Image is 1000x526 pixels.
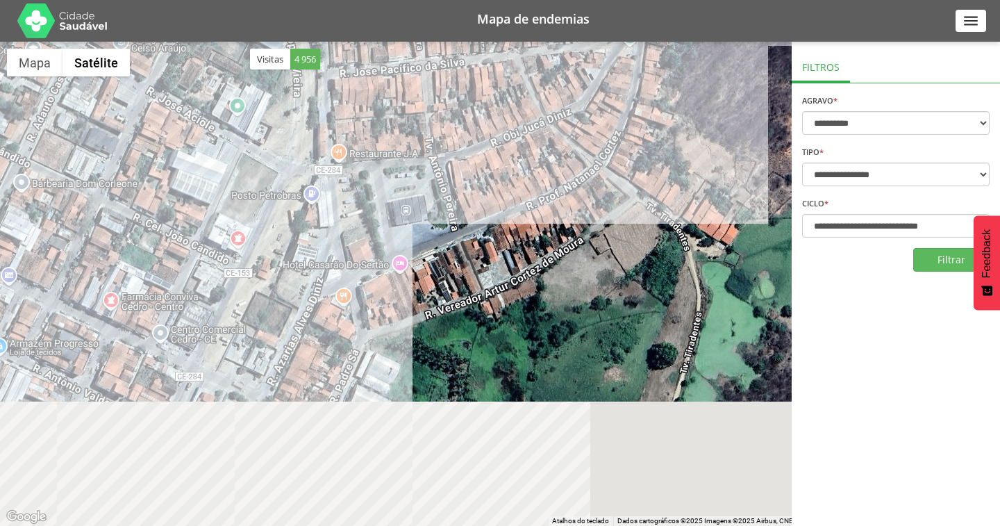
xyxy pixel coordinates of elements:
[802,148,824,156] label: Tipo
[913,248,990,272] button: Filtrar
[962,12,980,30] i: 
[981,229,993,278] span: Feedback
[792,49,850,83] div: Filtros
[552,516,609,526] button: Atalhos do teclado
[250,49,320,69] div: Visitas
[7,49,62,76] button: Mostrar mapa de ruas
[290,49,320,69] span: 4 956
[802,199,828,207] label: Ciclo
[62,49,130,76] button: Mostrar imagens de satélite
[617,517,887,525] span: Dados cartográficos ©2025 Imagens ©2025 Airbus, CNES / Airbus, Maxar Technologies
[974,215,1000,310] button: Feedback - Mostrar pesquisa
[802,97,837,104] label: Agravo
[125,13,942,25] h1: Mapa de endemias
